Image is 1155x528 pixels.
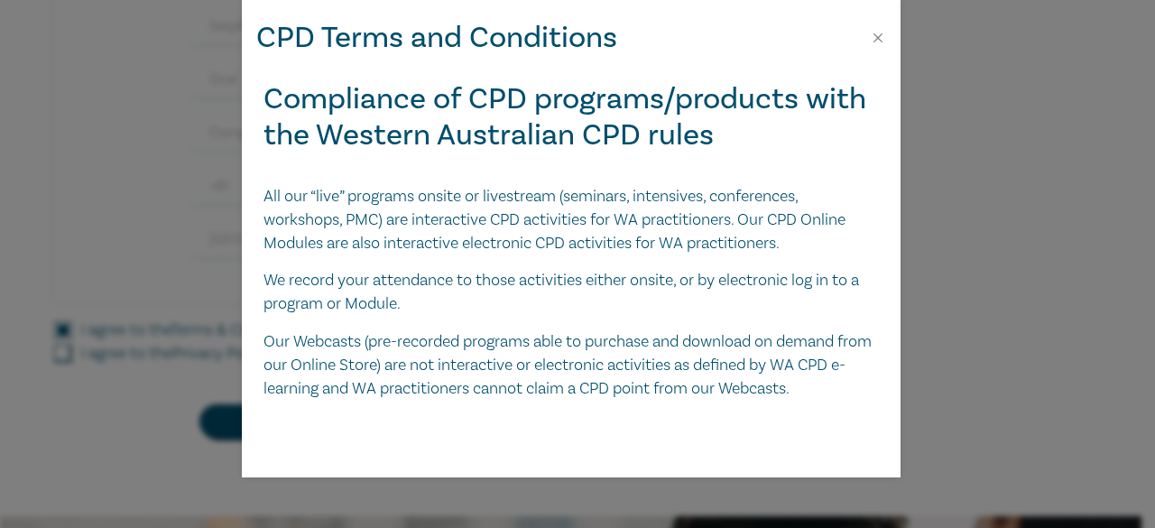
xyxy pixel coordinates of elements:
h2: Compliance of CPD programs/products with the Western Australian CPD rules [263,81,879,153]
p: We record your attendance to those activities either onsite, or by electronic log in to a program... [263,269,879,316]
h2: CPD Terms and Conditions [256,14,617,60]
button: Close [870,30,886,46]
p: All our “live” programs onsite or livestream (seminars, intensives, conferences, workshops, PMC) ... [263,185,879,255]
p: Our Webcasts (pre-recorded programs able to purchase and download on demand from our Online Store... [263,330,879,401]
